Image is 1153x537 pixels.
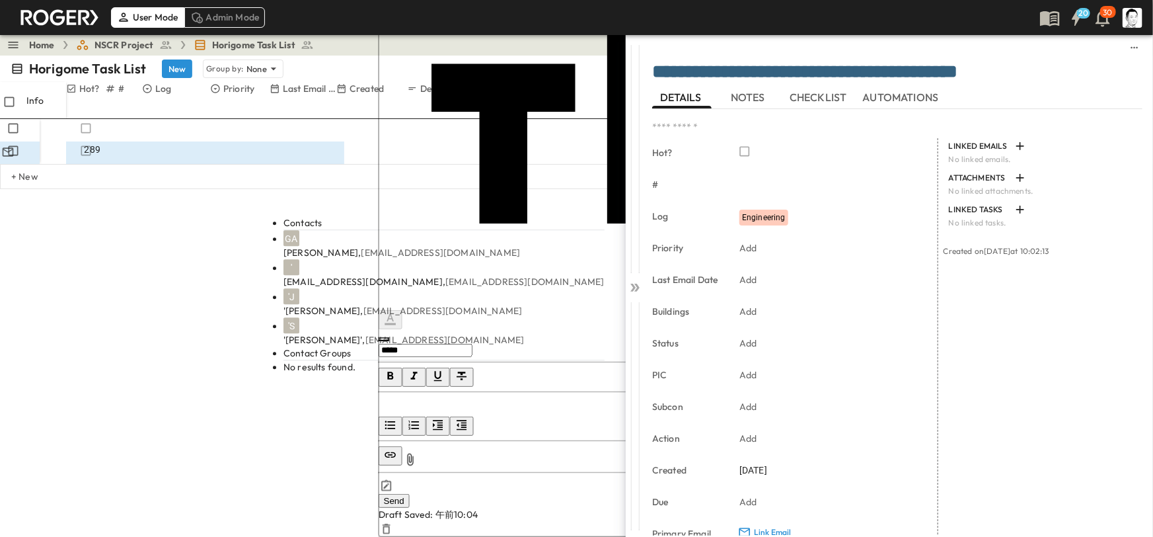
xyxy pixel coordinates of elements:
p: Add [739,305,757,318]
a: Home [29,38,55,52]
p: + New [11,170,19,183]
p: Contacts [283,216,605,229]
p: Contact Groups [283,347,605,360]
button: Outdent [450,417,474,436]
p: [EMAIL_ADDRESS][DOMAIN_NAME], [283,275,605,288]
p: PIC [652,368,721,382]
span: Unordered List (Ctrl + Shift + 8) [379,423,402,434]
p: Due [652,495,721,509]
span: Indent (Tab) [426,423,450,434]
p: '[PERSON_NAME]', [283,333,605,347]
span: 'S [288,325,295,326]
button: Insert Link [379,446,402,466]
p: No linked tasks. [949,218,1134,228]
span: [EMAIL_ADDRESS][DOMAIN_NAME] [363,305,523,317]
p: Action [652,432,721,445]
p: Add [739,337,757,350]
span: 'J [288,296,295,297]
div: Info [26,82,66,119]
p: Subcon [652,400,721,413]
p: Add [739,432,757,445]
button: sidedrawer-menu [1127,40,1142,56]
p: Last Email Date [652,273,721,286]
p: Add [739,400,757,413]
span: ' [291,267,292,268]
span: [EMAIL_ADDRESS][DOMAIN_NAME] [361,247,520,259]
p: Group by: [206,62,244,75]
p: Last Email Date [283,82,336,95]
span: Engineering [742,213,786,222]
p: 30 [1103,7,1113,18]
button: Format text as strikethrough [450,368,474,387]
p: [PERSON_NAME], [283,246,605,259]
span: Strikethrough [450,374,474,386]
span: [EMAIL_ADDRESS][DOMAIN_NAME] [445,276,605,288]
button: Format text underlined. Shortcut: Ctrl+U [426,368,450,387]
p: Draft Saved: 午前10:04 [379,508,762,521]
span: NSCR Project [94,38,154,52]
p: Status [652,337,721,350]
span: CHECKLIST [790,92,850,104]
button: Indent [426,417,450,436]
p: Horigome Task List [29,60,146,78]
img: Profile Picture [1123,8,1142,28]
span: Underline (Ctrl+U) [426,374,450,386]
span: Insert Link (Ctrl + K) [379,452,402,464]
p: No linked attachments. [949,186,1134,196]
button: New [162,60,192,78]
span: GA [285,238,297,239]
div: Admin Mode [184,7,266,27]
div: ​ [379,397,783,417]
button: Send [379,494,410,508]
span: AUTOMATIONS [863,92,942,104]
p: # [118,82,124,95]
span: No results found. [283,361,355,373]
p: Buildings [652,305,721,318]
nav: breadcrumbs [29,38,322,52]
p: None [246,62,268,75]
p: LINKED EMAILS [949,141,1010,151]
p: Add [739,368,757,382]
p: Add [739,241,757,255]
p: Add [739,273,757,286]
span: [DATE] [739,464,767,477]
p: # [652,178,721,191]
p: Created [350,82,384,95]
p: Log [155,82,172,95]
button: Format text as bold. Shortcut: Ctrl+B [379,368,402,387]
span: [EMAIL_ADDRESS][DOMAIN_NAME] [365,334,525,346]
button: Add Attachments [402,452,418,468]
span: NOTES [731,92,768,104]
p: No linked emails. [949,154,1134,165]
p: Priority [223,82,254,95]
button: Format text as italic. Shortcut: Ctrl+I [402,368,426,387]
span: Created on [DATE] at 10:02:13 [944,246,1049,256]
p: Priority [652,241,721,255]
span: Horigome Task List [212,38,295,52]
h6: 20 [1079,8,1089,19]
button: Ordered List [402,417,426,436]
p: Hot? [79,82,100,95]
button: Add Template [379,478,394,494]
p: LINKED TASKS [949,204,1010,215]
span: Ordered List (Ctrl + Shift + 7) [402,423,426,434]
span: DETAILS [660,92,704,104]
p: Log [652,210,721,223]
p: Add [739,495,757,509]
p: Hot? [652,146,721,159]
span: Italic (Ctrl+I) [402,374,426,386]
div: User Mode [111,7,184,27]
span: Bold (Ctrl+B) [379,374,402,386]
span: Outdent (Shift + Tab) [450,423,474,434]
p: Created [652,464,721,477]
p: '[PERSON_NAME], [283,304,605,317]
p: ATTACHMENTS [949,173,1010,183]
